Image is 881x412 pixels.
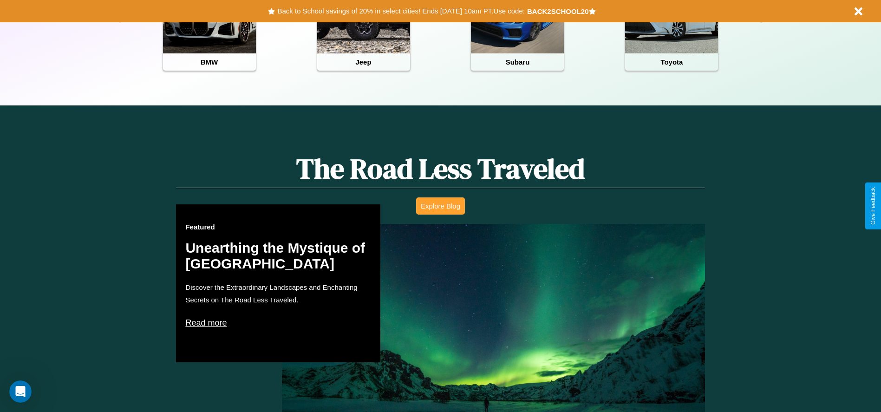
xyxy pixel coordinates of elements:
h3: Featured [185,223,371,231]
h1: The Road Less Traveled [176,150,705,188]
h4: Toyota [625,53,718,71]
h4: Subaru [471,53,564,71]
div: Give Feedback [870,187,876,225]
button: Back to School savings of 20% in select cities! Ends [DATE] 10am PT.Use code: [275,5,527,18]
h4: Jeep [317,53,410,71]
p: Discover the Extraordinary Landscapes and Enchanting Secrets on The Road Less Traveled. [185,281,371,306]
p: Read more [185,315,371,330]
b: BACK2SCHOOL20 [527,7,589,15]
h2: Unearthing the Mystique of [GEOGRAPHIC_DATA] [185,240,371,272]
button: Explore Blog [416,197,465,215]
iframe: Intercom live chat [9,380,32,403]
h4: BMW [163,53,256,71]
